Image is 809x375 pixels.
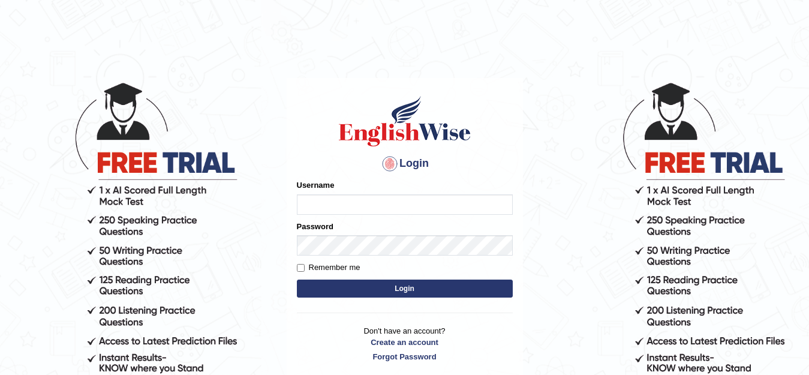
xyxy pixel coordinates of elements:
[297,325,513,362] p: Don't have an account?
[297,262,360,274] label: Remember me
[297,264,305,272] input: Remember me
[297,351,513,362] a: Forgot Password
[297,154,513,173] h4: Login
[297,221,333,232] label: Password
[297,280,513,298] button: Login
[297,337,513,348] a: Create an account
[336,94,473,148] img: Logo of English Wise sign in for intelligent practice with AI
[297,179,335,191] label: Username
